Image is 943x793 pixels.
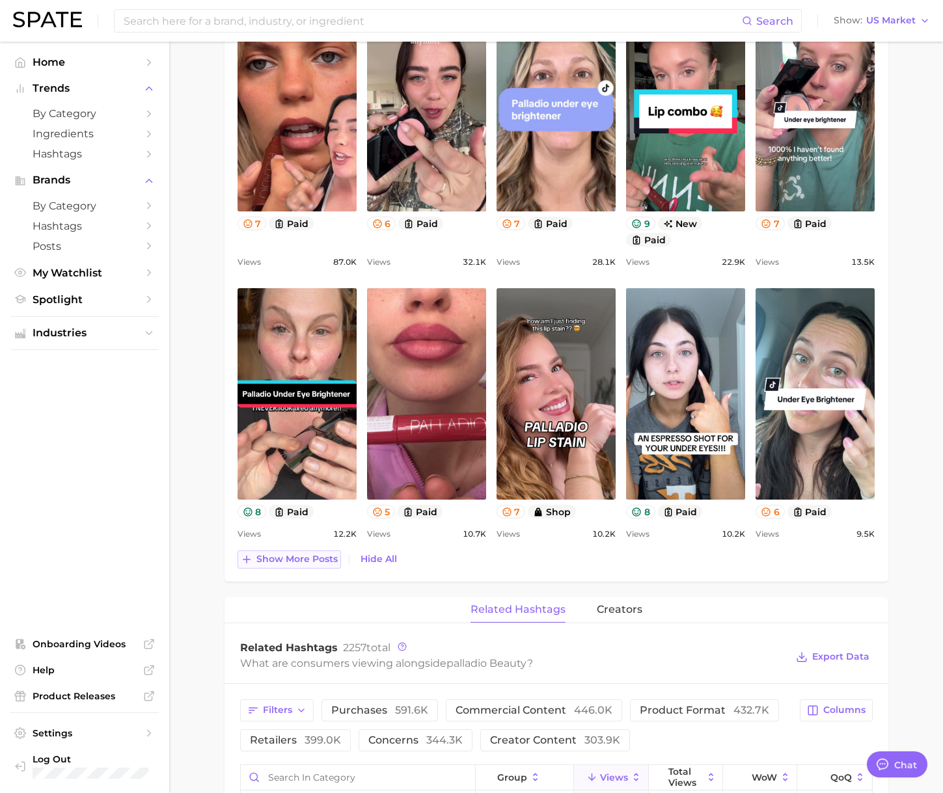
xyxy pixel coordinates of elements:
button: ShowUS Market [830,12,933,29]
span: Spotlight [33,293,137,306]
button: Trends [10,79,159,98]
span: product format [640,705,769,716]
span: group [497,772,527,783]
span: Views [756,526,779,542]
button: 6 [367,217,396,230]
span: Views [497,254,520,270]
span: 2257 [343,641,366,654]
span: Views [367,526,390,542]
span: 446.0k [574,704,612,716]
span: 591.6k [395,704,428,716]
span: Industries [33,327,137,339]
a: Settings [10,723,159,743]
button: Views [574,765,648,790]
button: paid [398,217,443,230]
span: Posts [33,240,137,252]
button: 7 [497,217,526,230]
button: paid [626,233,671,247]
span: WoW [752,772,777,783]
span: 32.1k [463,254,486,270]
span: 22.9k [722,254,745,270]
button: paid [658,505,703,518]
button: Brands [10,170,159,190]
button: Total Views [649,765,723,790]
button: paid [787,217,832,230]
span: Brands [33,174,137,186]
span: Home [33,56,137,68]
span: related hashtags [471,604,566,615]
span: Total Views [668,766,703,787]
button: Columns [800,699,872,721]
a: Posts [10,236,159,256]
span: Search [756,15,793,27]
span: new [658,217,703,230]
a: Hashtags [10,216,159,236]
a: Hashtags [10,144,159,164]
span: Columns [823,705,866,716]
span: by Category [33,200,137,212]
span: retailers [250,735,341,746]
input: Search here for a brand, industry, or ingredient [122,10,742,32]
a: Product Releases [10,686,159,706]
img: SPATE [13,12,82,27]
span: 10.7k [463,526,486,542]
span: Views [600,772,628,783]
span: 28.1k [592,254,616,270]
button: 8 [626,505,655,518]
span: Views [238,526,261,542]
button: paid [398,505,443,518]
button: paid [269,217,314,230]
a: by Category [10,103,159,124]
button: shop [528,505,576,518]
span: total [343,641,390,654]
a: Help [10,660,159,680]
span: 13.5k [851,254,875,270]
button: 6 [756,505,785,518]
button: 8 [238,505,267,518]
a: My Watchlist [10,263,159,283]
span: QoQ [830,772,852,783]
button: group [476,765,575,790]
span: 10.2k [722,526,745,542]
span: Ingredients [33,128,137,140]
a: Home [10,52,159,72]
button: QoQ [797,765,871,790]
span: Related Hashtags [240,641,338,654]
input: Search in category [241,765,475,790]
span: creator content [490,735,620,746]
button: Show more posts [238,550,341,569]
span: Views [238,254,261,270]
a: by Category [10,196,159,216]
span: 399.0k [305,734,341,746]
span: Views [756,254,779,270]
span: 10.2k [592,526,616,542]
button: 7 [497,505,526,518]
a: Log out. Currently logged in with e-mail leon@palladiobeauty.com. [10,749,159,783]
button: 7 [756,217,785,230]
span: Hashtags [33,220,137,232]
span: 87.0k [333,254,357,270]
div: What are consumers viewing alongside ? [240,654,787,672]
a: Ingredients [10,124,159,144]
span: Show more posts [256,554,338,565]
span: 432.7k [733,704,769,716]
span: 303.9k [584,734,620,746]
button: 9 [626,217,655,230]
a: Spotlight [10,289,159,310]
a: Onboarding Videos [10,634,159,654]
span: 9.5k [856,526,875,542]
span: Product Releases [33,690,137,702]
button: Filters [240,699,314,721]
span: Log Out [33,753,151,765]
button: Export Data [793,648,872,666]
button: WoW [723,765,797,790]
span: Hide All [361,554,397,565]
button: Industries [10,323,159,343]
span: Show [834,17,862,24]
span: 344.3k [426,734,463,746]
span: 12.2k [333,526,357,542]
span: Export Data [812,651,869,662]
span: Hashtags [33,148,137,160]
span: Help [33,664,137,676]
span: by Category [33,107,137,120]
